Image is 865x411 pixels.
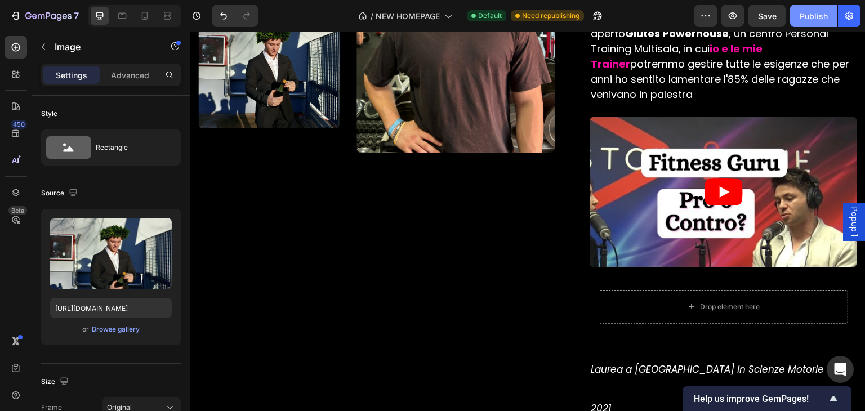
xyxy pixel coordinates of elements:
[111,69,149,81] p: Advanced
[400,315,667,396] h2: Rich Text Editor. Editing area: main
[11,120,27,129] div: 450
[50,298,172,318] input: https://example.com/image.jpg
[376,10,440,22] span: NEW HOMEPAGE
[92,324,140,334] div: Browse gallery
[91,324,140,335] button: Browse gallery
[800,10,828,22] div: Publish
[515,147,553,174] button: Play
[212,5,258,27] div: Undo/Redo
[758,11,777,21] span: Save
[827,356,854,383] div: Open Intercom Messenger
[41,374,71,390] div: Size
[748,5,786,27] button: Save
[74,9,79,23] p: 7
[82,323,89,336] span: or
[41,109,57,119] div: Style
[5,5,84,27] button: 7
[56,69,87,81] p: Settings
[401,331,652,384] span: Laurea a [GEOGRAPHIC_DATA] in Scienze Motorie nel 2021
[41,186,80,201] div: Source
[522,11,579,21] span: Need republishing
[8,206,27,215] div: Beta
[190,32,865,411] iframe: Design area
[401,316,666,395] p: ⁠⁠⁠⁠⁠⁠⁠
[511,271,570,280] div: Drop element here
[371,10,373,22] span: /
[790,5,837,27] button: Publish
[50,218,172,289] img: preview-image
[55,40,150,53] p: Image
[401,10,573,39] strong: io e le mie Trainer
[659,176,670,205] span: Popup 1
[96,135,164,160] div: Rectangle
[694,392,840,405] button: Show survey - Help us improve GemPages!
[694,394,827,404] span: Help us improve GemPages!
[478,11,502,21] span: Default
